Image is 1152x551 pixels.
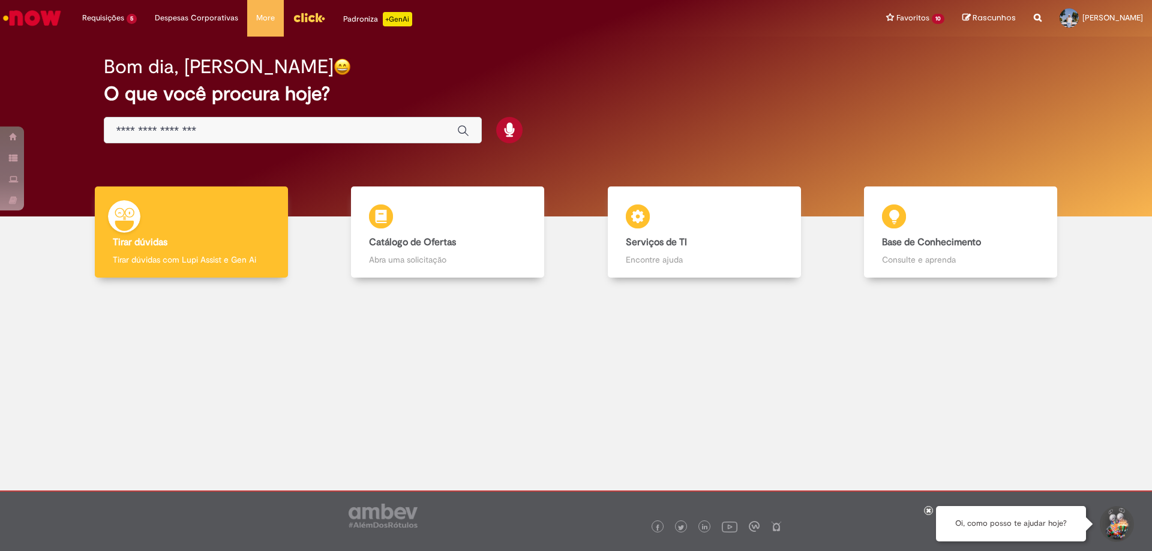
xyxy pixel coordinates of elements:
span: [PERSON_NAME] [1082,13,1143,23]
span: Despesas Corporativas [155,12,238,24]
img: logo_footer_twitter.png [678,525,684,531]
p: Tirar dúvidas com Lupi Assist e Gen Ai [113,254,270,266]
div: Padroniza [343,12,412,26]
h2: O que você procura hoje? [104,83,1049,104]
a: Rascunhos [962,13,1016,24]
p: Encontre ajuda [626,254,783,266]
img: click_logo_yellow_360x200.png [293,8,325,26]
img: logo_footer_ambev_rotulo_gray.png [349,504,418,528]
span: Favoritos [896,12,929,24]
img: logo_footer_youtube.png [722,519,737,534]
span: 5 [127,14,137,24]
img: happy-face.png [334,58,351,76]
b: Serviços de TI [626,236,687,248]
p: Abra uma solicitação [369,254,526,266]
img: logo_footer_naosei.png [771,521,782,532]
span: 10 [932,14,944,24]
p: Consulte e aprenda [882,254,1039,266]
div: Oi, como posso te ajudar hoje? [936,506,1086,541]
img: logo_footer_workplace.png [749,521,760,532]
b: Tirar dúvidas [113,236,167,248]
img: ServiceNow [1,6,63,30]
img: logo_footer_linkedin.png [702,524,708,531]
span: Requisições [82,12,124,24]
button: Iniciar Conversa de Suporte [1098,506,1134,542]
h2: Bom dia, [PERSON_NAME] [104,56,334,77]
span: Rascunhos [973,12,1016,23]
a: Base de Conhecimento Consulte e aprenda [833,186,1090,278]
img: logo_footer_facebook.png [655,525,661,531]
a: Catálogo de Ofertas Abra uma solicitação [320,186,577,278]
b: Base de Conhecimento [882,236,981,248]
a: Tirar dúvidas Tirar dúvidas com Lupi Assist e Gen Ai [63,186,320,278]
b: Catálogo de Ofertas [369,236,456,248]
p: +GenAi [383,12,412,26]
span: More [256,12,275,24]
a: Serviços de TI Encontre ajuda [576,186,833,278]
